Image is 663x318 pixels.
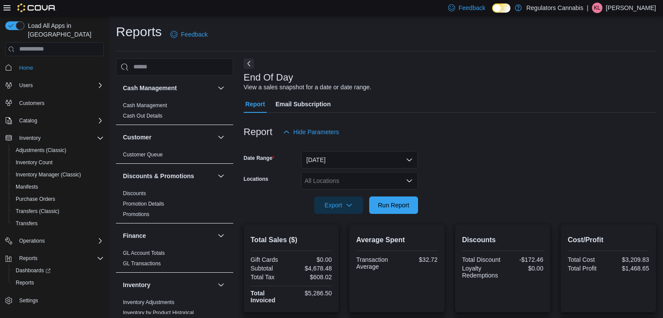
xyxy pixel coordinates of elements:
[2,132,107,144] button: Inventory
[16,295,41,306] a: Settings
[19,135,41,142] span: Inventory
[587,3,588,13] p: |
[568,235,649,245] h2: Cost/Profit
[251,274,289,281] div: Total Tax
[116,188,233,223] div: Discounts & Promotions
[9,217,107,230] button: Transfers
[9,264,107,277] a: Dashboards
[279,123,343,141] button: Hide Parameters
[12,277,104,288] span: Reports
[16,295,104,306] span: Settings
[320,196,358,214] span: Export
[123,172,214,180] button: Discounts & Promotions
[19,237,45,244] span: Operations
[12,277,37,288] a: Reports
[16,80,104,91] span: Users
[216,132,226,142] button: Customer
[245,95,265,113] span: Report
[2,79,107,91] button: Users
[123,250,165,257] span: GL Account Totals
[16,253,41,264] button: Reports
[16,171,81,178] span: Inventory Manager (Classic)
[12,194,59,204] a: Purchase Orders
[251,256,289,263] div: Gift Cards
[19,255,37,262] span: Reports
[12,169,85,180] a: Inventory Manager (Classic)
[293,256,332,263] div: $0.00
[293,290,332,297] div: $5,286.50
[301,151,418,169] button: [DATE]
[167,26,211,43] a: Feedback
[9,144,107,156] button: Adjustments (Classic)
[244,127,272,137] h3: Report
[16,159,53,166] span: Inventory Count
[123,151,163,158] span: Customer Queue
[12,157,104,168] span: Inventory Count
[12,265,104,276] span: Dashboards
[9,277,107,289] button: Reports
[123,299,174,306] span: Inventory Adjustments
[12,157,56,168] a: Inventory Count
[251,290,275,304] strong: Total Invoiced
[123,84,177,92] h3: Cash Management
[356,256,395,270] div: Transaction Average
[492,3,510,13] input: Dark Mode
[16,98,104,108] span: Customers
[123,299,174,305] a: Inventory Adjustments
[244,72,293,83] h3: End Of Day
[504,256,543,263] div: -$172.46
[2,61,107,74] button: Home
[2,235,107,247] button: Operations
[12,145,104,156] span: Adjustments (Classic)
[594,3,601,13] span: KL
[9,205,107,217] button: Transfers (Classic)
[123,190,146,197] span: Discounts
[123,250,165,256] a: GL Account Totals
[378,201,409,210] span: Run Report
[123,260,161,267] span: GL Transactions
[16,267,51,274] span: Dashboards
[19,100,44,107] span: Customers
[123,133,151,142] h3: Customer
[123,84,214,92] button: Cash Management
[2,97,107,109] button: Customers
[123,260,161,267] a: GL Transactions
[181,30,207,39] span: Feedback
[123,113,163,119] a: Cash Out Details
[12,182,104,192] span: Manifests
[12,169,104,180] span: Inventory Manager (Classic)
[568,265,606,272] div: Total Profit
[19,117,37,124] span: Catalog
[9,193,107,205] button: Purchase Orders
[2,252,107,264] button: Reports
[16,208,59,215] span: Transfers (Classic)
[314,196,363,214] button: Export
[123,112,163,119] span: Cash Out Details
[216,83,226,93] button: Cash Management
[123,231,214,240] button: Finance
[251,235,332,245] h2: Total Sales ($)
[462,265,501,279] div: Loyalty Redemptions
[16,133,44,143] button: Inventory
[16,183,38,190] span: Manifests
[19,64,33,71] span: Home
[244,58,254,69] button: Next
[16,279,34,286] span: Reports
[568,256,606,263] div: Total Cost
[9,169,107,181] button: Inventory Manager (Classic)
[123,152,163,158] a: Customer Queue
[9,181,107,193] button: Manifests
[16,115,41,126] button: Catalog
[406,177,413,184] button: Open list of options
[116,248,233,272] div: Finance
[123,102,167,108] a: Cash Management
[16,236,104,246] span: Operations
[293,128,339,136] span: Hide Parameters
[16,63,37,73] a: Home
[17,3,56,12] img: Cova
[123,201,164,207] a: Promotion Details
[592,3,602,13] div: Korey Lemire
[16,220,37,227] span: Transfers
[123,310,194,316] a: Inventory by Product Historical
